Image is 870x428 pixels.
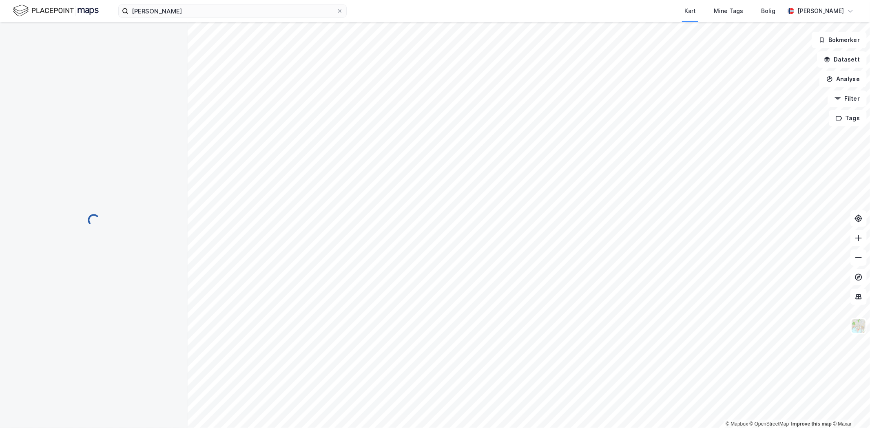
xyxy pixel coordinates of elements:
img: spinner.a6d8c91a73a9ac5275cf975e30b51cfb.svg [87,214,100,227]
button: Filter [828,90,867,107]
div: Mine Tags [714,6,743,16]
div: Kontrollprogram for chat [829,389,870,428]
input: Søk på adresse, matrikkel, gårdeiere, leietakere eller personer [128,5,336,17]
button: Analyse [819,71,867,87]
div: Kart [684,6,696,16]
img: logo.f888ab2527a4732fd821a326f86c7f29.svg [13,4,99,18]
div: Bolig [761,6,775,16]
a: Improve this map [791,421,832,427]
a: OpenStreetMap [750,421,789,427]
div: [PERSON_NAME] [797,6,844,16]
button: Tags [829,110,867,126]
a: Mapbox [726,421,748,427]
img: Z [851,318,866,334]
iframe: Chat Widget [829,389,870,428]
button: Datasett [817,51,867,68]
button: Bokmerker [812,32,867,48]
